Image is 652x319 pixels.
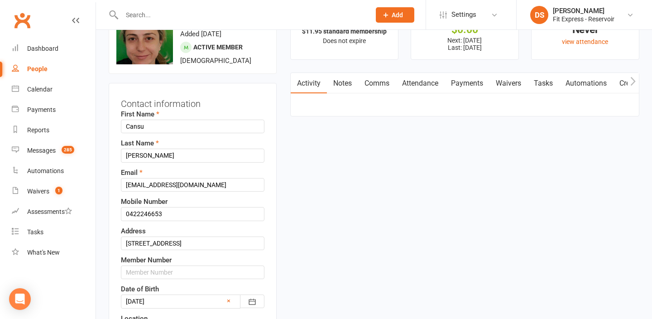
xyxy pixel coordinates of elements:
a: Activity [291,73,327,94]
a: Automations [559,73,613,94]
a: Reports [12,120,96,140]
div: Calendar [27,86,53,93]
h3: Contact information [121,95,264,109]
img: image1635215357.png [116,8,173,64]
a: Waivers [489,73,527,94]
div: Never [540,25,631,34]
a: Attendance [396,73,445,94]
label: Last Name [121,138,159,149]
span: [DEMOGRAPHIC_DATA] [180,57,251,65]
time: Added [DATE] [180,30,221,38]
div: Messages [27,147,56,154]
button: Add [376,7,414,23]
label: First Name [121,109,159,120]
span: 285 [62,146,74,154]
span: Active member [193,43,243,51]
a: Assessments [12,202,96,222]
div: Dashboard [27,45,58,52]
input: Email [121,178,264,192]
strong: $11.95 standard membership [302,28,387,35]
a: People [12,59,96,79]
span: 1 [55,187,62,194]
a: Tasks [12,222,96,242]
div: Payments [27,106,56,113]
a: What's New [12,242,96,263]
label: Mobile Number [121,196,168,207]
div: Reports [27,126,49,134]
label: Member Number [121,255,172,266]
a: Payments [12,100,96,120]
a: Payments [445,73,489,94]
span: Does not expire [323,37,366,44]
div: Open Intercom Messenger [9,288,31,310]
div: What's New [27,249,60,256]
a: view attendance [562,38,608,45]
a: Automations [12,161,96,181]
span: Settings [451,5,476,25]
div: Fit Express - Reservoir [553,15,614,23]
a: Clubworx [11,9,34,32]
div: $0.00 [419,25,510,34]
input: First Name [121,120,264,133]
input: Mobile Number [121,207,264,221]
p: Next: [DATE] Last: [DATE] [419,37,510,51]
label: Date of Birth [121,284,159,295]
a: Calendar [12,79,96,100]
a: Messages 285 [12,140,96,161]
a: Waivers 1 [12,181,96,202]
input: Member Number [121,266,264,279]
div: Waivers [27,188,49,195]
a: Notes [327,73,358,94]
input: Address [121,237,264,250]
div: Assessments [27,208,72,215]
div: People [27,65,48,72]
a: Comms [358,73,396,94]
span: Add [392,11,403,19]
a: Tasks [527,73,559,94]
div: [PERSON_NAME] [553,7,614,15]
div: Tasks [27,228,43,236]
label: Email [121,167,143,178]
input: Search... [119,9,364,21]
a: Dashboard [12,39,96,59]
div: Automations [27,167,64,174]
a: × [227,295,230,306]
div: DS [530,6,548,24]
input: Last Name [121,149,264,162]
label: Address [121,226,146,237]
